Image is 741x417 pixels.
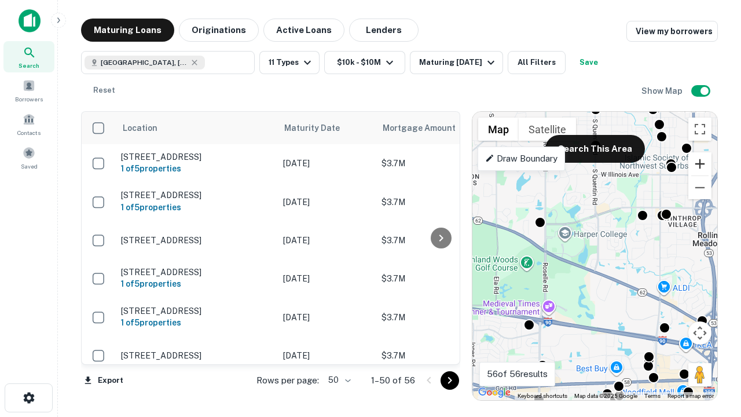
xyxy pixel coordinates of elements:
p: $3.7M [381,234,497,247]
button: Maturing [DATE] [410,51,503,74]
p: [DATE] [283,349,370,362]
button: Show satellite imagery [519,118,576,141]
button: Save your search to get updates of matches that match your search criteria. [570,51,607,74]
a: Saved [3,142,54,173]
h6: Show Map [641,85,684,97]
h6: 1 of 5 properties [121,316,272,329]
button: Zoom out [688,176,711,199]
button: Export [81,372,126,389]
a: Report a map error [667,393,714,399]
p: [DATE] [283,157,370,170]
p: [DATE] [283,196,370,209]
button: Lenders [349,19,419,42]
button: $10k - $10M [324,51,405,74]
p: [STREET_ADDRESS] [121,267,272,277]
p: 56 of 56 results [487,367,548,381]
p: $3.7M [381,196,497,209]
p: Rows per page: [256,374,319,387]
span: Map data ©2025 Google [574,393,637,399]
div: Maturing [DATE] [419,56,498,69]
th: Maturity Date [277,112,376,144]
div: 50 [324,372,353,389]
h6: 1 of 5 properties [121,277,272,290]
button: Toggle fullscreen view [688,118,711,141]
a: View my borrowers [626,21,718,42]
p: [DATE] [283,234,370,247]
button: Originations [179,19,259,42]
p: [STREET_ADDRESS] [121,350,272,361]
th: Location [115,112,277,144]
a: Borrowers [3,75,54,106]
button: Go to next page [441,371,459,390]
button: Show street map [478,118,519,141]
button: Active Loans [263,19,344,42]
button: Maturing Loans [81,19,174,42]
h6: 1 of 5 properties [121,201,272,214]
button: Keyboard shortcuts [518,392,567,400]
span: [GEOGRAPHIC_DATA], [GEOGRAPHIC_DATA] [101,57,188,68]
p: [STREET_ADDRESS] [121,152,272,162]
a: Open this area in Google Maps (opens a new window) [475,385,513,400]
p: [STREET_ADDRESS] [121,190,272,200]
button: All Filters [508,51,566,74]
button: 11 Types [259,51,320,74]
span: Search [19,61,39,70]
button: Zoom in [688,152,711,175]
img: Google [475,385,513,400]
span: Contacts [17,128,41,137]
a: Terms (opens in new tab) [644,393,661,399]
a: Contacts [3,108,54,140]
button: Search This Area [545,135,645,163]
button: Reset [86,79,123,102]
span: Borrowers [15,94,43,104]
span: Location [122,121,157,135]
p: $3.7M [381,311,497,324]
div: 0 0 [472,112,717,400]
p: $3.7M [381,157,497,170]
h6: 1 of 5 properties [121,162,272,175]
span: Maturity Date [284,121,355,135]
p: Draw Boundary [485,152,557,166]
a: Search [3,41,54,72]
img: capitalize-icon.png [19,9,41,32]
p: [DATE] [283,272,370,285]
button: Map camera controls [688,321,711,345]
p: [STREET_ADDRESS] [121,306,272,316]
span: Saved [21,162,38,171]
span: Mortgage Amount [383,121,471,135]
p: 1–50 of 56 [371,374,415,387]
p: $3.7M [381,272,497,285]
iframe: Chat Widget [683,324,741,380]
p: $3.7M [381,349,497,362]
p: [STREET_ADDRESS] [121,235,272,246]
p: [DATE] [283,311,370,324]
th: Mortgage Amount [376,112,503,144]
